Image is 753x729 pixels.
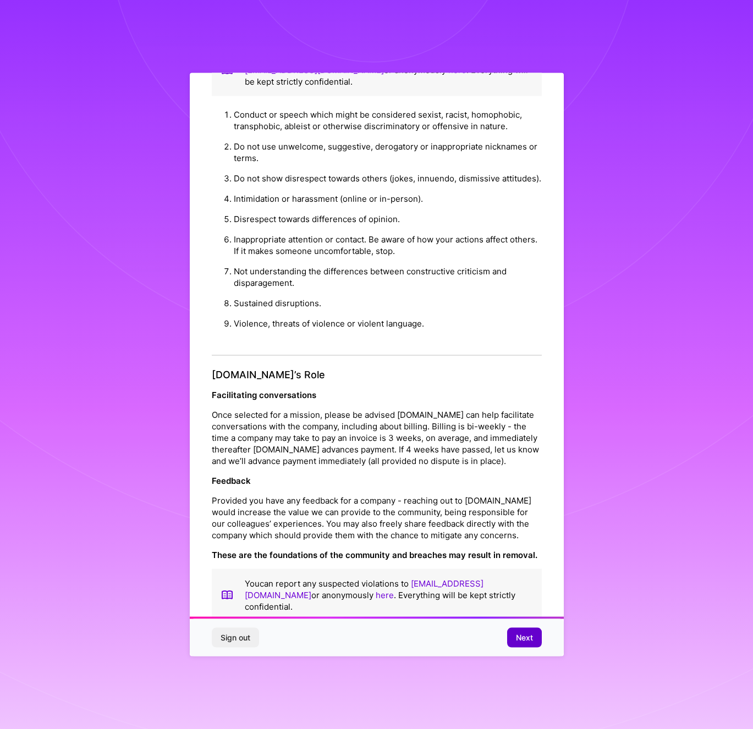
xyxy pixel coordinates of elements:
a: [EMAIL_ADDRESS][DOMAIN_NAME] [245,578,483,600]
p: You can report any suspected violations to or anonymously . Everything will be kept strictly conf... [245,578,533,612]
p: Once selected for a mission, please be advised [DOMAIN_NAME] can help facilitate conversations wi... [212,409,542,467]
span: Next [516,632,533,643]
p: As a reminder: you can report any suspected violations to or anonymously . Everything will be kep... [245,52,533,87]
li: Sustained disruptions. [234,292,542,313]
li: Do not show disrespect towards others (jokes, innuendo, dismissive attitudes). [234,168,542,188]
li: Inappropriate attention or contact. Be aware of how your actions affect others. If it makes someo... [234,229,542,261]
img: book icon [221,578,234,612]
li: Intimidation or harassment (online or in-person). [234,188,542,208]
a: here [448,64,466,75]
a: [EMAIL_ADDRESS][DOMAIN_NAME] [245,64,384,75]
li: Not understanding the differences between constructive criticism and disparagement. [234,261,542,292]
a: here [376,590,394,600]
li: Disrespect towards differences of opinion. [234,208,542,229]
h4: [DOMAIN_NAME]’s Role [212,368,542,380]
strong: These are the foundations of the community and breaches may result in removal. [212,550,537,560]
button: Next [507,627,542,647]
button: Sign out [212,627,259,647]
li: Violence, threats of violence or violent language. [234,313,542,333]
p: Provided you have any feedback for a company - reaching out to [DOMAIN_NAME] would increase the v... [212,495,542,541]
strong: Feedback [212,476,251,486]
li: Do not use unwelcome, suggestive, derogatory or inappropriate nicknames or terms. [234,136,542,168]
strong: Facilitating conversations [212,390,316,400]
span: Sign out [221,632,250,643]
li: Conduct or speech which might be considered sexist, racist, homophobic, transphobic, ableist or o... [234,104,542,136]
img: book icon [221,52,234,87]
